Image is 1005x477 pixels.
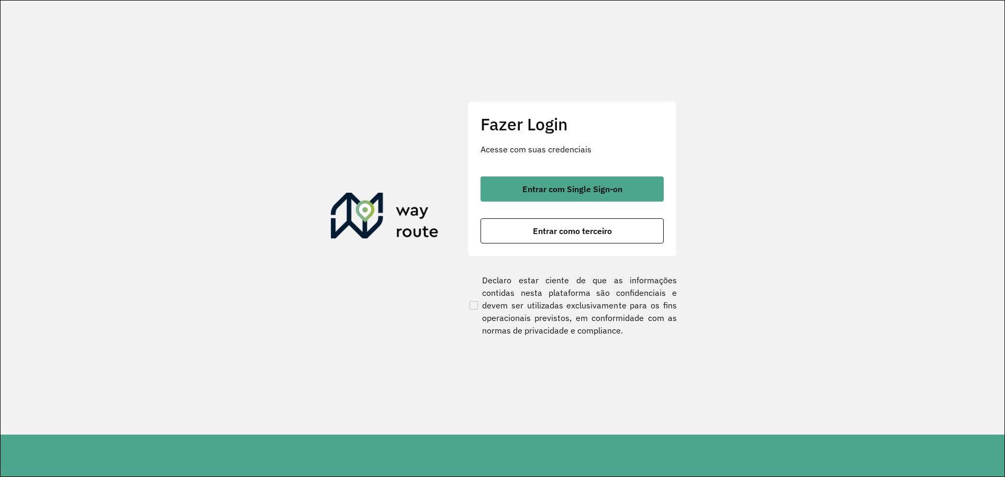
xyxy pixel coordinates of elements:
img: Roteirizador AmbevTech [331,193,439,243]
span: Entrar como terceiro [533,227,612,235]
h2: Fazer Login [481,114,664,134]
button: button [481,176,664,202]
p: Acesse com suas credenciais [481,143,664,156]
button: button [481,218,664,243]
span: Entrar com Single Sign-on [522,185,622,193]
label: Declaro estar ciente de que as informações contidas nesta plataforma são confidenciais e devem se... [467,274,677,337]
